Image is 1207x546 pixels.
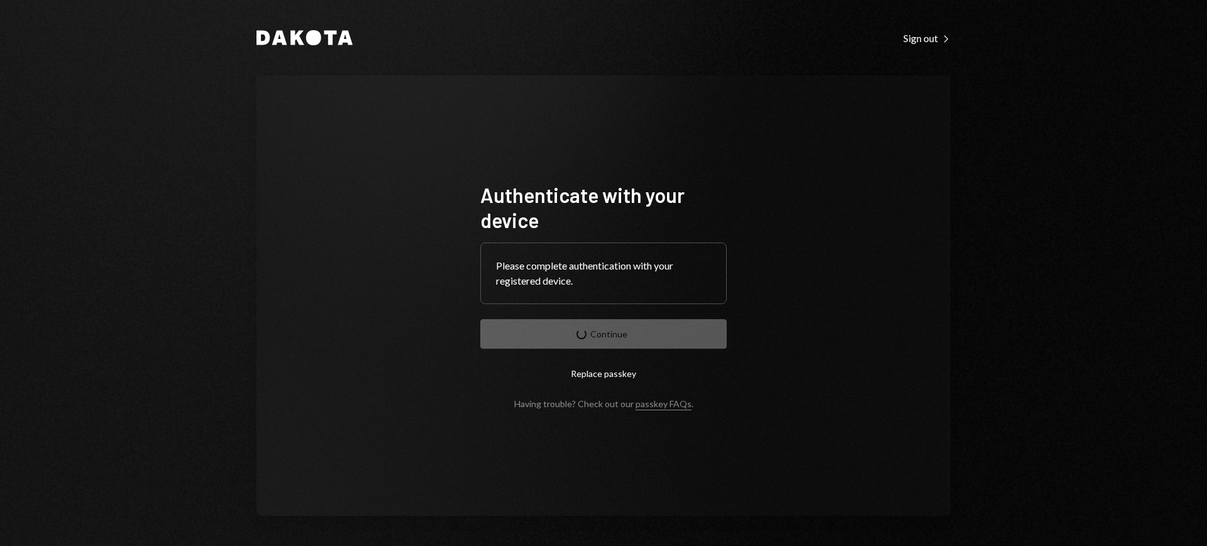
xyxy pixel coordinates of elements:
div: Sign out [903,32,951,45]
a: passkey FAQs [636,398,692,410]
div: Please complete authentication with your registered device. [496,258,711,288]
div: Having trouble? Check out our . [514,398,693,409]
h1: Authenticate with your device [480,182,727,232]
a: Sign out [903,31,951,45]
button: Replace passkey [480,359,727,388]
